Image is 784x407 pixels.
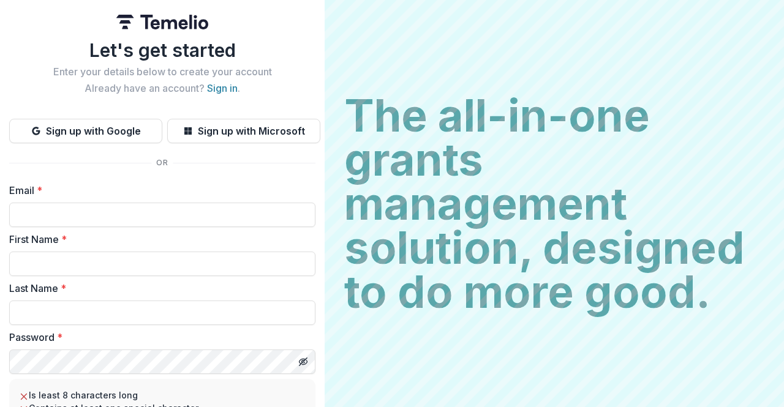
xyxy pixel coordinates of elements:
[167,119,320,143] button: Sign up with Microsoft
[9,66,315,78] h2: Enter your details below to create your account
[207,82,238,94] a: Sign in
[116,15,208,29] img: Temelio
[9,232,308,247] label: First Name
[9,83,315,94] h2: Already have an account? .
[9,281,308,296] label: Last Name
[9,183,308,198] label: Email
[9,119,162,143] button: Sign up with Google
[293,352,313,372] button: Toggle password visibility
[9,330,308,345] label: Password
[19,389,306,401] li: Is least 8 characters long
[9,39,315,61] h1: Let's get started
